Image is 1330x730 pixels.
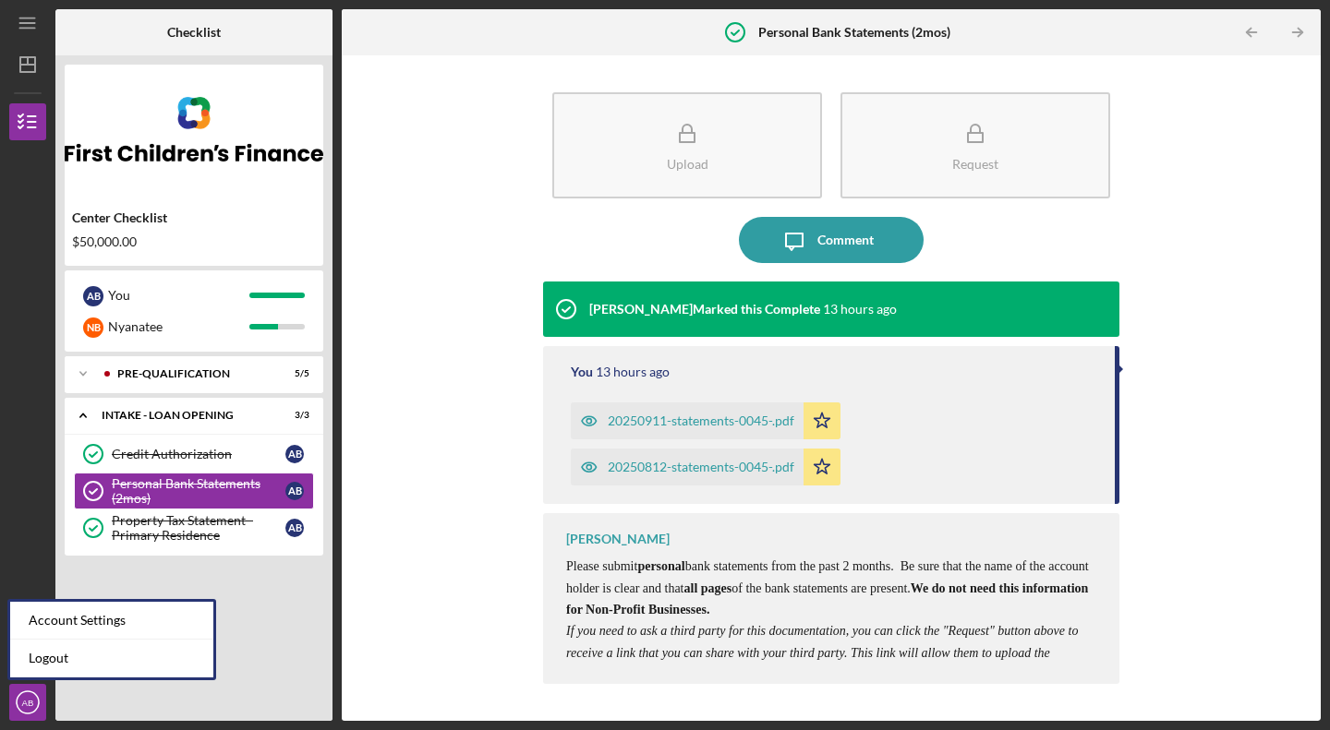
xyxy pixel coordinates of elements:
div: A B [285,519,304,537]
div: A B [83,286,103,306]
div: Request [952,157,998,171]
button: Upload [552,92,822,198]
b: Personal Bank Statements (2mos) [758,25,950,40]
a: Property Tax Statement - Primary ResidenceAB [74,509,314,546]
strong: We do not need this information for Non-Profit Businesses. [566,581,1088,616]
button: 20250812-statements-0045-.pdf [571,449,840,485]
div: 3 / 3 [276,410,309,421]
div: Credit Authorization [112,447,285,461]
strong: personal [637,559,684,573]
div: [PERSON_NAME] Marked this Complete [589,302,820,317]
span: Please submit bank statements from the past 2 months. Be sure that the name of the account holder... [566,559,1089,616]
div: 20250911-statements-0045-.pdf [608,413,794,428]
div: Account Settings [10,602,213,640]
strong: all pages [684,581,732,595]
div: You [571,365,593,379]
img: Product logo [65,74,323,185]
button: Request [840,92,1110,198]
div: Personal Bank Statements (2mos) [112,476,285,506]
a: Logout [10,640,213,677]
em: If you need to ask a third party for this documentation, you can click the "Request" button above... [566,624,1078,702]
div: You [108,280,249,311]
div: A B [285,445,304,463]
button: Comment [739,217,924,263]
b: Checklist [167,25,221,40]
div: Property Tax Statement - Primary Residence [112,513,285,543]
div: 20250812-statements-0045-.pdf [608,460,794,474]
span: ​ [566,624,1078,702]
div: Center Checklist [72,210,316,225]
div: [PERSON_NAME] [566,532,670,546]
button: AB [9,684,46,721]
time: 2025-10-08 14:02 [823,302,897,317]
div: Upload [667,157,708,171]
div: INTAKE - LOAN OPENING [102,410,263,421]
button: 20250911-statements-0045-.pdf [571,402,840,439]
div: 5 / 5 [276,368,309,379]
div: Pre-Qualification [117,368,263,379]
div: $50,000.00 [72,234,316,249]
time: 2025-10-08 13:57 [596,365,670,379]
div: Nyanatee [108,311,249,342]
div: A B [285,482,304,500]
text: AB [22,698,34,708]
div: N B [83,317,103,338]
a: Credit AuthorizationAB [74,436,314,473]
a: Personal Bank Statements (2mos)AB [74,473,314,509]
div: Comment [817,217,874,263]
